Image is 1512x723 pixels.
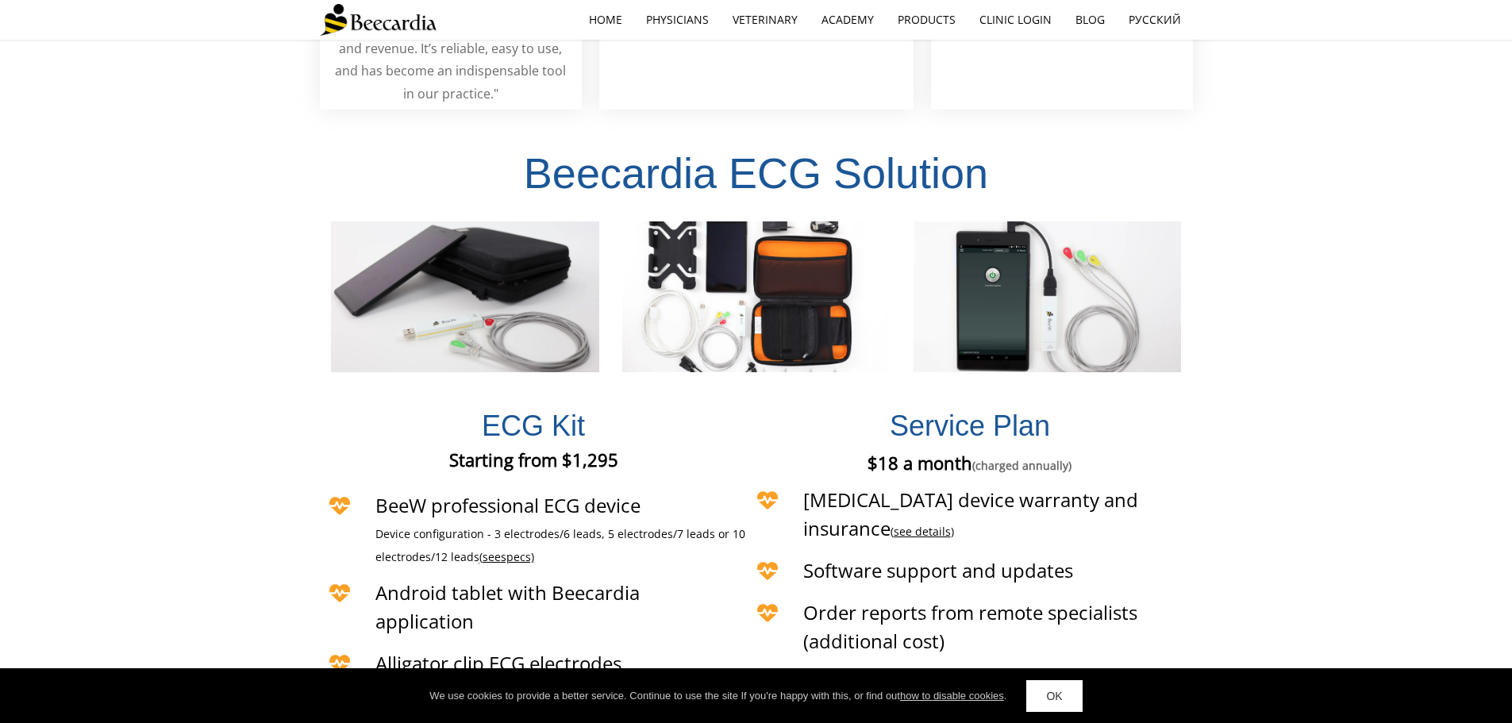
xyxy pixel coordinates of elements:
span: ( ) [891,524,954,539]
a: Blog [1064,2,1117,38]
img: Beecardia [320,4,437,36]
a: Русский [1117,2,1193,38]
a: OK [1026,680,1082,712]
a: Physicians [634,2,721,38]
span: Device configuration - 3 electrodes/6 leads, 5 electrodes/7 leads or 10 electrodes/12 leads [375,526,745,564]
a: see details [894,524,951,539]
a: seespecs) [483,551,534,564]
a: home [577,2,634,38]
div: We use cookies to provide a better service. Continue to use the site If you're happy with this, o... [429,688,1006,704]
span: Beecardia ECG Solution [524,149,988,197]
a: Veterinary [721,2,810,38]
span: see [483,549,501,564]
span: ECG Kit [482,410,585,442]
span: Order reports from remote specialists (additional cost) [803,599,1137,654]
span: BeeW professional ECG device [375,492,641,518]
a: Academy [810,2,886,38]
span: specs) [501,549,534,564]
span: $18 a month [868,451,1071,475]
a: Products [886,2,968,38]
span: [MEDICAL_DATA] device warranty and insurance [803,486,1138,541]
span: ( [479,549,483,564]
a: how to disable cookies [900,690,1004,702]
span: Starting from $1,295 [449,448,618,471]
span: Software support and updates [803,557,1073,583]
span: (charged annually) [972,458,1071,473]
span: Service Plan [890,410,1050,442]
span: Android tablet with Beecardia application [375,579,640,634]
span: Alligator clip ECG electrodes [375,650,621,676]
a: Clinic Login [968,2,1064,38]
